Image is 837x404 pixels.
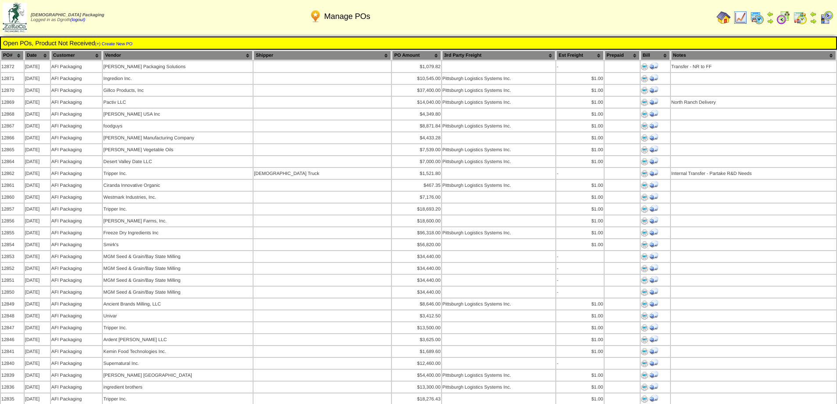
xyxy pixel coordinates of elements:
[1,156,24,167] td: 12864
[649,346,658,355] img: Print Receiving Document
[51,168,102,179] td: AFI Packaging
[1,275,24,286] td: 12851
[641,336,648,343] img: Print
[1,287,24,298] td: 12850
[557,325,603,331] div: $1.00
[25,132,50,143] td: [DATE]
[649,133,658,142] img: Print Receiving Document
[25,275,50,286] td: [DATE]
[103,346,253,357] td: Kemin Food Technologies Inc.
[392,124,440,129] div: $8,871.84
[392,290,440,295] div: $34,440.00
[641,277,648,284] img: Print
[1,310,24,321] td: 12848
[103,334,253,345] td: Ardent [PERSON_NAME] LLC
[641,75,648,82] img: Print
[1,358,24,369] td: 12840
[557,183,603,188] div: $1.00
[557,242,603,247] div: $1.00
[308,9,322,23] img: po.png
[649,275,658,284] img: Print Receiving Document
[103,215,253,226] td: [PERSON_NAME] Farms, Inc.
[51,346,102,357] td: AFI Packaging
[1,382,24,393] td: 12836
[641,135,648,142] img: Print
[392,266,440,271] div: $34,440.00
[103,298,253,309] td: Ancient Brands Milling, LLC
[717,11,731,25] img: home.gif
[51,298,102,309] td: AFI Packaging
[25,227,50,238] td: [DATE]
[1,370,24,381] td: 12839
[649,358,658,367] img: Print Receiving Document
[442,73,556,84] td: Pittsburgh Logistics Systems Inc.
[25,263,50,274] td: [DATE]
[556,168,603,179] td: -
[641,384,648,391] img: Print
[51,322,102,333] td: AFI Packaging
[649,168,658,177] img: Print Receiving Document
[641,253,648,260] img: Print
[51,180,102,191] td: AFI Packaging
[641,360,648,367] img: Print
[641,111,648,118] img: Print
[649,204,658,213] img: Print Receiving Document
[1,204,24,215] td: 12857
[641,372,648,379] img: Print
[557,124,603,129] div: $1.00
[671,97,836,108] td: North Ranch Delivery
[1,227,24,238] td: 12855
[1,180,24,191] td: 12861
[25,156,50,167] td: [DATE]
[442,370,556,381] td: Pittsburgh Logistics Systems Inc.
[641,170,648,177] img: Print
[649,192,658,201] img: Print Receiving Document
[649,85,658,94] img: Print Receiving Document
[51,263,102,274] td: AFI Packaging
[641,182,648,189] img: Print
[51,132,102,143] td: AFI Packaging
[641,265,648,272] img: Print
[442,227,556,238] td: Pittsburgh Logistics Systems Inc.
[392,51,441,60] th: PO Amount
[392,278,440,283] div: $34,440.00
[649,73,658,82] img: Print Receiving Document
[649,62,658,70] img: Print Receiving Document
[671,61,836,72] td: Transfer - NR to FF
[25,168,50,179] td: [DATE]
[51,109,102,120] td: AFI Packaging
[641,51,670,60] th: Bill
[1,192,24,203] td: 12860
[103,156,253,167] td: Desert Valley Date LLC
[324,12,370,21] span: Manage POs
[25,73,50,84] td: [DATE]
[103,168,253,179] td: Tripper Inc.
[557,88,603,93] div: $1.00
[750,11,764,25] img: calendarprod.gif
[1,61,24,72] td: 12872
[1,322,24,333] td: 12847
[641,301,648,308] img: Print
[392,76,440,81] div: $10,545.00
[25,287,50,298] td: [DATE]
[25,144,50,155] td: [DATE]
[25,358,50,369] td: [DATE]
[605,51,640,60] th: Prepaid
[25,97,50,108] td: [DATE]
[392,218,440,224] div: $18,600.00
[767,18,774,25] img: arrowright.gif
[649,240,658,248] img: Print Receiving Document
[1,109,24,120] td: 12868
[103,251,253,262] td: MGM Seed & Grain/Bay State Milling
[1,144,24,155] td: 12865
[392,64,440,69] div: $1,079.82
[649,180,658,189] img: Print Receiving Document
[649,311,658,320] img: Print Receiving Document
[103,239,253,250] td: Smirk's
[392,207,440,212] div: $18,693.20
[392,361,440,366] div: $12,460.00
[641,123,648,130] img: Print
[25,120,50,131] td: [DATE]
[641,206,648,213] img: Print
[1,215,24,226] td: 12856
